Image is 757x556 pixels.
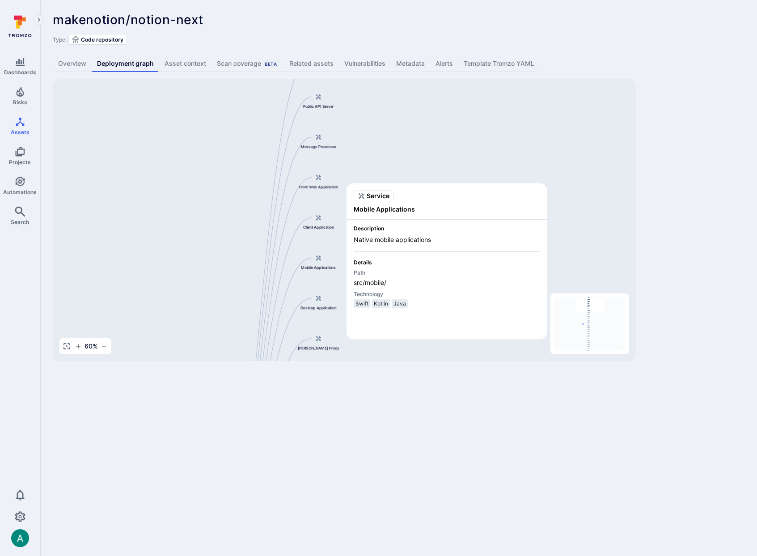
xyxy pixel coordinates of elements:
span: Dashboards [4,69,36,76]
span: Risks [13,99,27,106]
span: Projects [9,159,31,166]
img: ACg8ocLSa5mPYBaXNx3eFu_EmspyJX0laNWN7cXOFirfQ7srZveEpg=s96-c [11,529,29,547]
span: Mobile Applications [354,205,540,214]
span: Swift [355,300,368,307]
div: Arjan Dehar [11,529,29,547]
span: Desktop Application [300,305,336,310]
span: Message Processor [300,144,336,149]
span: Details [354,259,540,266]
span: Native mobile applications [354,235,540,244]
a: Asset context [159,55,211,72]
span: Path [354,269,540,276]
span: Front Web Application [299,184,338,190]
span: Automations [3,189,37,195]
a: Deployment graph [92,55,159,72]
div: Scan coverage [217,59,279,68]
span: Type: [53,36,67,43]
a: Metadata [391,55,430,72]
div: Beta [263,60,279,68]
span: Assets [11,129,30,136]
span: Service [367,191,389,200]
a: Alerts [430,55,458,72]
a: Vulnerabilities [339,55,391,72]
span: Technology [354,291,540,297]
span: Mobile Applications [301,265,336,270]
a: Overview [53,55,92,72]
span: Public API Server [303,104,334,109]
a: Related assets [284,55,339,72]
span: Code repository [81,36,123,43]
span: Description [354,225,540,232]
span: Client Application [303,225,334,230]
p: src/mobile/ [354,278,540,287]
i: Expand navigation menu [36,16,42,24]
a: Template Tromzo YAML [458,55,540,72]
span: Java [393,300,406,307]
span: Kotlin [374,300,388,307]
span: [PERSON_NAME] Proxy [298,345,339,351]
button: Expand navigation menu [34,14,44,25]
span: makenotion/notion-next [53,12,203,27]
span: Search [11,219,29,225]
div: Asset tabs [53,55,744,72]
span: 60 % [85,342,98,351]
